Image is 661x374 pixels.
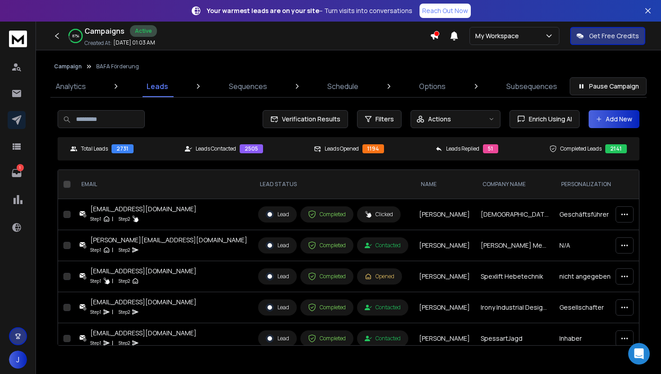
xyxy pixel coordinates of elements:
[308,241,346,249] div: Completed
[17,164,24,171] p: 1
[475,31,523,40] p: My Workspace
[266,303,289,312] div: Lead
[414,261,475,292] td: [PERSON_NAME]
[365,304,401,311] div: Contacted
[113,39,155,46] p: [DATE] 01:03 AM
[85,26,125,36] h1: Campaigns
[223,76,272,97] a: Sequences
[414,323,475,354] td: [PERSON_NAME]
[119,276,130,285] p: Step 2
[365,211,393,218] div: Clicked
[72,33,79,39] p: 87 %
[554,230,633,261] td: N/A
[475,230,554,261] td: [PERSON_NAME] Media
[362,144,384,153] div: 1194
[8,164,26,182] a: 1
[475,292,554,323] td: Irony Industrial Design GbR
[589,110,639,128] button: Add New
[554,292,633,323] td: Gesellschafter
[112,276,113,285] p: |
[90,267,197,276] div: [EMAIL_ADDRESS][DOMAIN_NAME]
[9,31,27,47] img: logo
[446,145,479,152] p: Leads Replied
[560,145,602,152] p: Completed Leads
[327,81,358,92] p: Schedule
[554,323,633,354] td: Inhaber
[85,40,112,47] p: Created At:
[9,351,27,369] button: J
[147,81,168,92] p: Leads
[50,76,91,97] a: Analytics
[570,27,645,45] button: Get Free Credits
[207,6,319,15] strong: Your warmest leads are on your site
[90,276,101,285] p: Step 1
[74,170,253,199] th: EMAIL
[365,242,401,249] div: Contacted
[475,261,554,292] td: Spexlift Hebetechnik
[308,334,346,343] div: Completed
[414,230,475,261] td: [PERSON_NAME]
[112,245,113,254] p: |
[322,76,364,97] a: Schedule
[554,199,633,230] td: Geschäftsführer
[420,4,471,18] a: Reach Out Now
[263,110,348,128] button: Verification Results
[112,307,113,316] p: |
[475,199,554,230] td: [DEMOGRAPHIC_DATA] Fashion
[525,115,572,124] span: Enrich Using AI
[308,303,346,312] div: Completed
[414,170,475,199] th: NAME
[229,81,267,92] p: Sequences
[414,199,475,230] td: [PERSON_NAME]
[554,170,633,199] th: personalization
[90,245,101,254] p: Step 1
[90,205,197,214] div: [EMAIL_ADDRESS][DOMAIN_NAME]
[414,76,451,97] a: Options
[365,335,401,342] div: Contacted
[90,236,247,245] div: [PERSON_NAME][EMAIL_ADDRESS][DOMAIN_NAME]
[428,115,451,124] p: Actions
[266,241,289,249] div: Lead
[119,214,130,223] p: Step 2
[589,31,639,40] p: Get Free Credits
[475,170,554,199] th: Company Name
[325,145,359,152] p: Leads Opened
[570,77,647,95] button: Pause Campaign
[90,338,101,347] p: Step 1
[90,298,197,307] div: [EMAIL_ADDRESS][DOMAIN_NAME]
[141,76,174,97] a: Leads
[54,63,82,70] button: Campaign
[207,6,412,15] p: – Turn visits into conversations
[119,245,130,254] p: Step 2
[90,307,101,316] p: Step 1
[130,25,157,37] div: Active
[96,63,139,70] p: BAFA Förderung
[375,115,394,124] span: Filters
[308,210,346,218] div: Completed
[414,292,475,323] td: [PERSON_NAME]
[278,115,340,124] span: Verification Results
[253,170,414,199] th: LEAD STATUS
[605,144,627,153] div: 2141
[112,338,113,347] p: |
[266,272,289,280] div: Lead
[422,6,468,15] p: Reach Out Now
[501,76,563,97] a: Subsequences
[475,323,554,354] td: SpessartJagd
[365,273,394,280] div: Opened
[266,210,289,218] div: Lead
[90,214,101,223] p: Step 1
[509,110,580,128] button: Enrich Using AI
[266,334,289,343] div: Lead
[112,214,113,223] p: |
[419,81,446,92] p: Options
[119,307,130,316] p: Step 2
[81,145,108,152] p: Total Leads
[628,343,650,365] div: Open Intercom Messenger
[196,145,236,152] p: Leads Contacted
[112,144,134,153] div: 2731
[357,110,402,128] button: Filters
[119,338,130,347] p: Step 2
